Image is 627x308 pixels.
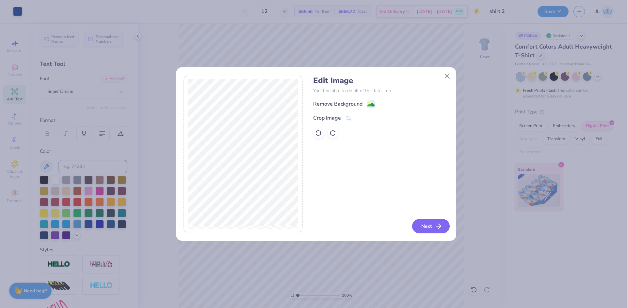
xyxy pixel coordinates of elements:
[313,87,449,94] p: You’ll be able to do all of this later too.
[313,76,449,85] h4: Edit Image
[441,70,453,82] button: Close
[313,114,341,122] div: Crop Image
[313,100,362,108] div: Remove Background
[412,219,450,233] button: Next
